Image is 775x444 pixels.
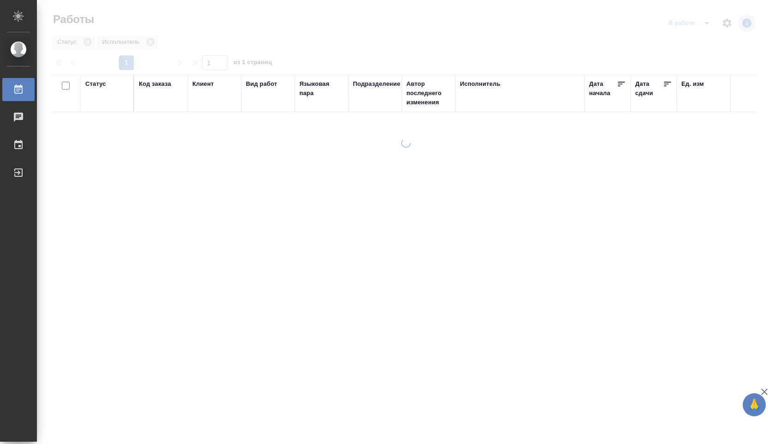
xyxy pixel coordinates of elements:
[299,79,344,98] div: Языковая пара
[746,395,762,414] span: 🙏
[635,79,663,98] div: Дата сдачи
[192,79,214,89] div: Клиент
[139,79,171,89] div: Код заказа
[589,79,617,98] div: Дата начала
[743,393,766,416] button: 🙏
[85,79,106,89] div: Статус
[681,79,704,89] div: Ед. изм
[406,79,451,107] div: Автор последнего изменения
[246,79,277,89] div: Вид работ
[353,79,400,89] div: Подразделение
[460,79,501,89] div: Исполнитель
